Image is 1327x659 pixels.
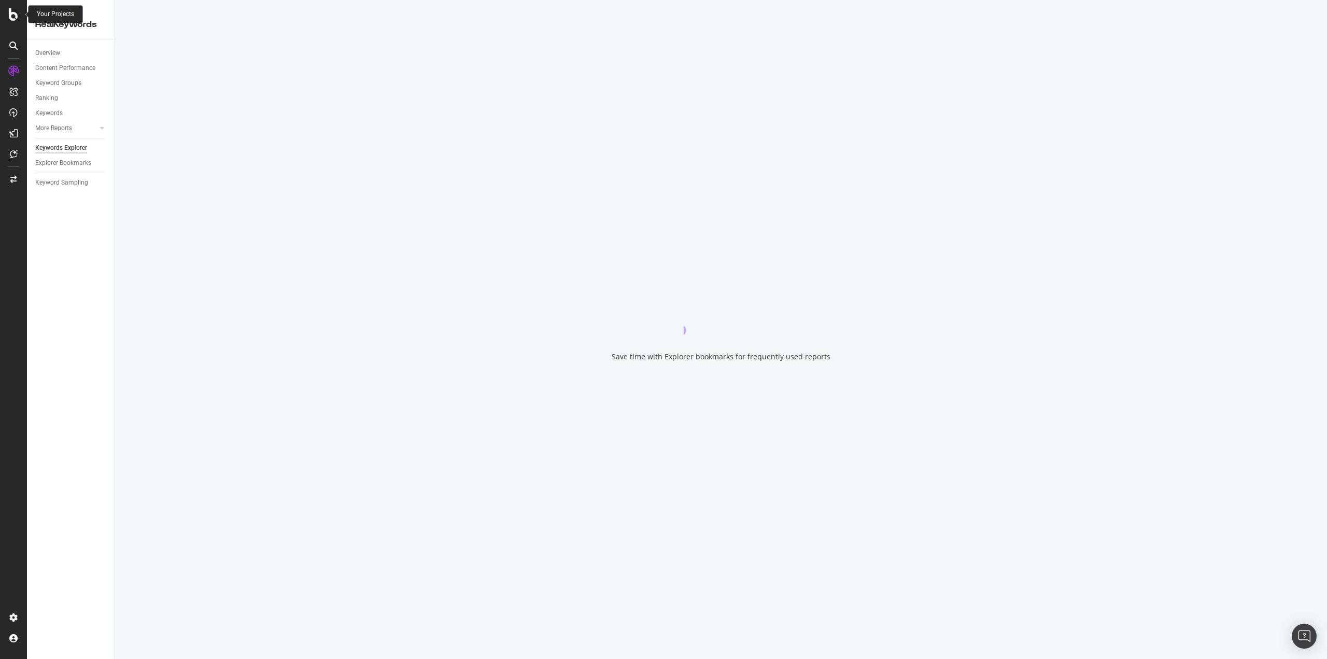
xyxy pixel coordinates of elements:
div: RealKeywords [35,19,106,31]
a: Keywords Explorer [35,143,107,153]
div: Save time with Explorer bookmarks for frequently used reports [612,352,830,362]
a: Keyword Groups [35,78,107,89]
div: Keywords [35,108,63,119]
div: Ranking [35,93,58,104]
div: Keyword Sampling [35,177,88,188]
div: Content Performance [35,63,95,74]
a: Keyword Sampling [35,177,107,188]
div: animation [684,298,758,335]
a: Explorer Bookmarks [35,158,107,169]
div: Overview [35,48,60,59]
a: Keywords [35,108,107,119]
div: More Reports [35,123,72,134]
a: Overview [35,48,107,59]
div: Open Intercom Messenger [1292,624,1317,649]
div: Keyword Groups [35,78,81,89]
div: Your Projects [37,10,74,19]
a: Ranking [35,93,107,104]
div: Explorer Bookmarks [35,158,91,169]
a: Content Performance [35,63,107,74]
div: Keywords Explorer [35,143,87,153]
a: More Reports [35,123,97,134]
